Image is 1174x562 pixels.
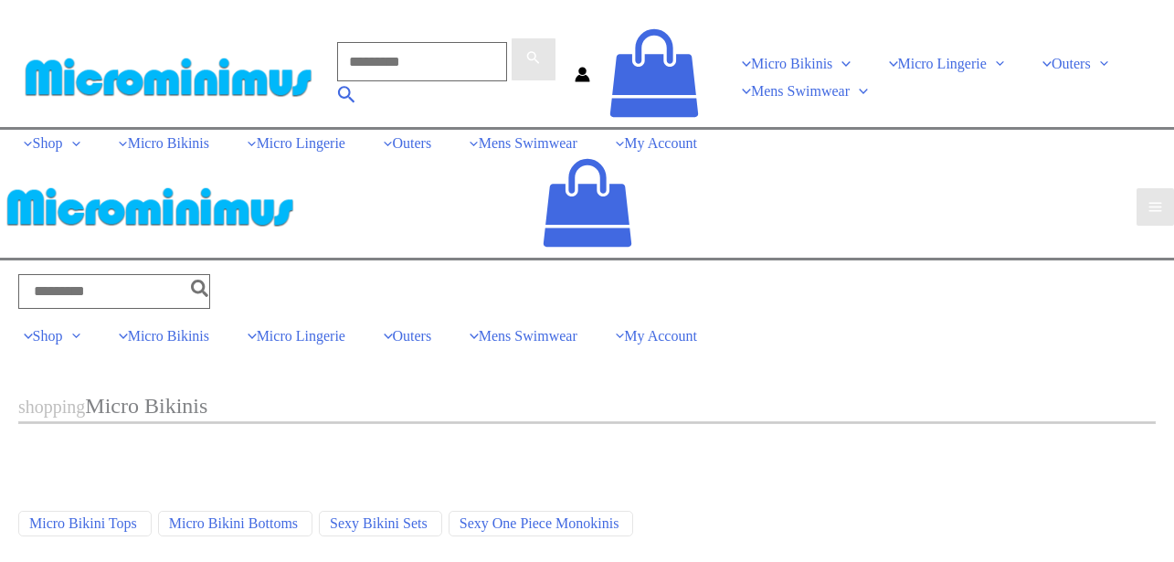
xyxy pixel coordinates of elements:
a: Sexy Bikini Sets [330,514,428,534]
span: Menu Toggle [63,135,81,151]
span: Mens Swimwear [751,83,850,99]
a: Micro LingerieMenu ToggleMenu Toggle [865,50,1019,78]
a: Micro Bikini Tops [29,514,137,534]
a: Micro Bikinis [95,323,224,350]
a: Sexy One Piece Monokinis [460,514,619,534]
span: Menu Toggle [1091,56,1109,71]
a: Micro Bikinis [95,130,224,157]
span: Menu Toggle [850,83,868,99]
a: Outers [360,323,446,350]
a: Mens Swimwear [446,130,592,157]
span: Mens Swimwear [479,328,577,344]
span: Shop [33,135,63,151]
span: My Account [624,328,697,344]
a: View Shopping Cart, 5 items [542,157,633,258]
span: Mens Swimwear [479,135,577,151]
a: OutersMenu ToggleMenu Toggle [1019,50,1123,78]
a: My Account [592,130,712,157]
nav: Site Navigation [718,50,1156,104]
span: Shop [33,328,63,344]
button: Search Submit [511,37,556,81]
a: Account icon link [575,69,590,85]
span: Menu Toggle [987,56,1005,71]
a: My Account [592,323,712,350]
span: Micro Lingerie [257,328,345,344]
span: shopping [18,397,85,417]
span: My Account [624,135,697,151]
span: Outers [393,135,432,151]
a: Mens Swimwear [446,323,592,350]
a: Micro Lingerie [224,130,360,157]
a: Micro Bikini Bottoms [169,514,298,534]
span: Micro Bikinis [128,135,209,151]
span: Micro Lingerie [257,135,345,151]
span: Micro Lingerie [898,56,987,71]
span: Outers [1052,56,1091,71]
a: Micro BikinisMenu ToggleMenu Toggle [718,50,865,78]
input: Search Submit [337,42,507,81]
span: Micro Bikinis [128,328,209,344]
a: View Shopping Cart, 5 items [608,27,700,128]
button: Search [191,274,210,309]
span: Menu Toggle [832,56,851,71]
a: Search icon link [337,88,356,109]
span: Outers [393,328,432,344]
a: Mens SwimwearMenu ToggleMenu Toggle [718,78,882,105]
a: Micro Lingerie [224,323,360,350]
a: Outers [360,130,446,157]
h3: Micro Bikinis [18,391,1156,422]
img: MM SHOP LOGO FLAT [18,57,319,98]
span: Micro Bikinis [751,56,832,71]
span: Menu Toggle [63,328,81,344]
